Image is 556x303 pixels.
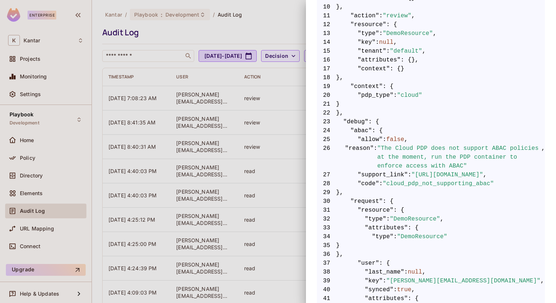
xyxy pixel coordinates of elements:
span: 38 [317,268,336,276]
span: "code" [358,179,379,188]
span: 33 [317,223,336,232]
span: "review" [383,11,411,20]
span: 29 [317,188,336,197]
span: "cloud" [397,91,422,100]
span: 35 [317,241,336,250]
span: "type" [365,215,386,223]
span: : [383,135,386,144]
span: : { [379,259,390,268]
span: "last_name" [365,268,404,276]
span: "context" [350,82,383,91]
span: "DemoResource" [390,215,440,223]
span: , [411,11,415,20]
span: , [541,276,544,285]
span: "support_link" [358,170,408,179]
span: : [379,11,383,20]
span: "DemoResource" [397,232,448,241]
span: : { [408,223,418,232]
span: "pdp_type" [358,91,394,100]
span: : [408,170,411,179]
span: } [317,241,545,250]
span: "synced" [365,285,393,294]
span: , [541,144,545,170]
span: 10 [317,3,336,11]
span: 31 [317,206,336,215]
span: }, [317,250,545,259]
span: 11 [317,11,336,20]
span: : { [408,294,418,303]
span: 17 [317,64,336,73]
span: 36 [317,250,336,259]
span: 14 [317,38,336,47]
span: "DemoResource" [383,29,433,38]
span: , [440,215,444,223]
span: "action" [350,11,379,20]
span: }, [317,188,545,197]
span: "allow" [358,135,383,144]
span: }, [317,3,545,11]
span: : [374,144,377,170]
span: , [411,285,415,294]
span: 39 [317,276,336,285]
span: } [317,100,545,109]
span: "[PERSON_NAME][EMAIL_ADDRESS][DOMAIN_NAME]" [386,276,541,285]
span: : { [383,197,393,206]
span: "reason" [345,144,374,170]
span: "cloud_pdp_not_supporting_abac" [383,179,494,188]
span: 22 [317,109,336,117]
span: , [404,135,408,144]
span: "default" [390,47,422,56]
span: : { [368,117,379,126]
span: 32 [317,215,336,223]
span: : [386,215,390,223]
span: "tenant" [358,47,386,56]
span: 25 [317,135,336,144]
span: , [422,47,426,56]
span: true [397,285,411,294]
span: 19 [317,82,336,91]
span: "attributes" [358,56,401,64]
span: , [393,38,397,47]
span: : [386,47,390,56]
span: , [433,29,436,38]
span: 30 [317,197,336,206]
span: 28 [317,179,336,188]
span: : [393,285,397,294]
span: 34 [317,232,336,241]
span: 20 [317,91,336,100]
span: : [383,276,386,285]
span: }, [317,109,545,117]
span: "type" [358,29,379,38]
span: : [393,232,397,241]
span: : { [372,126,383,135]
span: false [386,135,404,144]
span: "user" [358,259,379,268]
span: "attributes" [365,294,408,303]
span: 16 [317,56,336,64]
span: "request" [350,197,383,206]
span: : [379,29,383,38]
span: "key" [358,38,376,47]
span: : [379,179,383,188]
span: null [379,38,393,47]
span: 37 [317,259,336,268]
span: 24 [317,126,336,135]
span: "The Cloud PDP does not support ABAC policies at the moment, run the PDP container to enforce acc... [377,144,541,170]
span: 12 [317,20,336,29]
span: , [422,268,426,276]
span: : { [386,20,397,29]
span: "context" [358,64,390,73]
span: "resource" [358,206,394,215]
span: null [408,268,422,276]
span: : { [383,82,393,91]
span: 21 [317,100,336,109]
span: 27 [317,170,336,179]
span: }, [317,73,545,82]
span: 40 [317,285,336,294]
span: 26 [317,144,336,170]
span: "attributes" [365,223,408,232]
span: : {}, [401,56,419,64]
span: "abac" [350,126,372,135]
span: "[URL][DOMAIN_NAME]" [411,170,483,179]
span: "resource" [350,20,386,29]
